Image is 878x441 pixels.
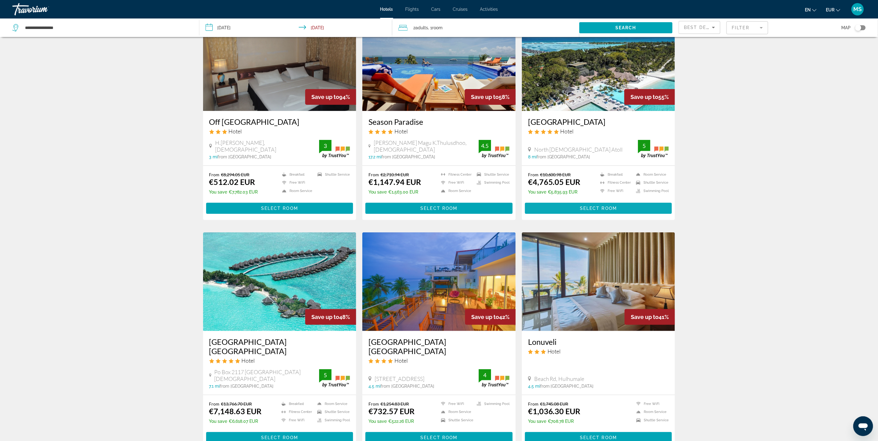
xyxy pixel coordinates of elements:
del: €10,600.98 EUR [540,172,571,177]
img: Hotel image [522,232,675,331]
span: Best Deals [684,25,716,30]
a: Off [GEOGRAPHIC_DATA] [209,117,350,126]
span: H.[PERSON_NAME], [DEMOGRAPHIC_DATA] [215,139,319,153]
li: Room Service [438,410,474,415]
li: Room Service [633,410,669,415]
span: Select Room [420,206,457,211]
del: €1,254.83 EUR [381,401,409,406]
span: Select Room [261,435,298,440]
span: Po Box 2117 [GEOGRAPHIC_DATA][DEMOGRAPHIC_DATA] [214,369,319,382]
li: Room Service [279,188,314,194]
img: trustyou-badge.svg [319,140,350,158]
li: Fitness Center [278,410,314,415]
span: Cars [431,7,441,12]
img: Hotel image [362,232,516,331]
span: Hotel [560,128,574,135]
span: , 1 [428,23,443,32]
a: [GEOGRAPHIC_DATA] [GEOGRAPHIC_DATA] [368,337,510,356]
a: Select Room [206,204,353,211]
div: 3 star Hotel [209,128,350,135]
img: Hotel image [203,12,356,111]
p: €708.78 EUR [528,419,580,424]
img: trustyou-badge.svg [479,369,510,387]
div: 5 [638,142,650,149]
ins: €1,036.30 EUR [528,406,580,416]
a: Season Paradise [368,117,510,126]
span: 3 mi [209,154,218,159]
div: 41% [625,309,675,325]
span: From [528,172,539,177]
span: Select Room [580,206,617,211]
a: Select Room [365,204,513,211]
button: Check-in date: Jan 2, 2026 Check-out date: Jan 11, 2026 [199,18,393,37]
span: EUR [826,7,834,12]
span: Save up to [311,314,339,320]
ins: €1,147.94 EUR [368,177,421,186]
a: Activities [480,7,498,12]
span: 4.5 mi [368,384,381,389]
li: Room Service [633,172,669,177]
ins: €732.57 EUR [368,406,414,416]
span: Save up to [471,314,499,320]
li: Shuttle Service [633,418,669,423]
li: Shuttle Service [314,172,350,177]
li: Free WiFi [633,401,669,406]
span: [PERSON_NAME] Magu K.Thulusdhoo, [DEMOGRAPHIC_DATA] [374,139,479,153]
div: 48% [305,309,356,325]
span: Search [615,25,636,30]
button: Select Room [525,203,672,214]
img: trustyou-badge.svg [479,140,510,158]
a: Hotels [380,7,393,12]
a: [GEOGRAPHIC_DATA] [528,117,669,126]
img: Hotel image [203,232,356,331]
span: from [GEOGRAPHIC_DATA] [381,154,435,159]
span: Cruises [453,7,468,12]
span: [STREET_ADDRESS] [375,375,424,382]
button: Search [579,22,673,33]
li: Free WiFi [438,180,474,186]
a: Select Room [365,433,513,440]
span: Select Room [580,435,617,440]
a: [GEOGRAPHIC_DATA] [GEOGRAPHIC_DATA] [209,337,350,356]
div: 58% [465,89,516,105]
div: 4 star Hotel [368,128,510,135]
li: Breakfast [597,172,633,177]
p: €522.26 EUR [368,419,414,424]
li: Swimming Pool [633,188,669,194]
a: Select Room [206,433,353,440]
img: trustyou-badge.svg [319,369,350,387]
li: Breakfast [279,172,314,177]
a: Travorium [12,1,74,17]
li: Shuttle Service [474,172,510,177]
a: Hotel image [522,12,675,111]
li: Shuttle Service [314,410,350,415]
li: Fitness Center [597,180,633,186]
li: Room Service [314,401,350,406]
button: Select Room [206,203,353,214]
li: Breakfast [278,401,314,406]
a: Select Room [525,204,672,211]
li: Free WiFi [278,418,314,423]
span: From [209,401,220,406]
mat-select: Sort by [684,24,715,31]
span: From [209,172,220,177]
span: Save up to [311,94,339,100]
img: trustyou-badge.svg [638,140,669,158]
span: Save up to [631,314,659,320]
span: en [805,7,811,12]
a: Flights [406,7,419,12]
p: €6,618.07 EUR [209,419,262,424]
span: 7.1 mi [209,384,220,389]
span: Select Room [420,435,457,440]
p: €5,835.93 EUR [528,190,580,194]
ins: €4,765.05 EUR [528,177,580,186]
span: North [DEMOGRAPHIC_DATA] Atoll [534,146,623,153]
div: 4 [479,371,491,379]
del: €2,710.94 EUR [381,172,409,177]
